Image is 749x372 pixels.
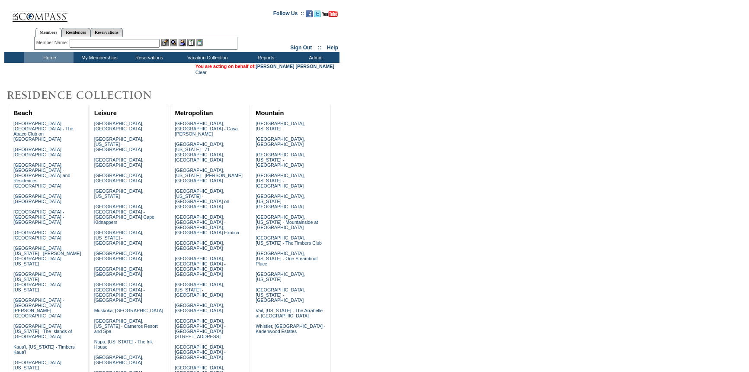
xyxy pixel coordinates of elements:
[327,45,338,51] a: Help
[314,13,321,18] a: Follow us on Twitter
[256,251,318,266] a: [GEOGRAPHIC_DATA], [US_STATE] - One Steamboat Place
[290,52,339,63] td: Admin
[123,52,173,63] td: Reservations
[256,152,305,168] a: [GEOGRAPHIC_DATA], [US_STATE] - [GEOGRAPHIC_DATA]
[256,121,305,131] a: [GEOGRAPHIC_DATA], [US_STATE]
[94,308,163,313] a: Muskoka, [GEOGRAPHIC_DATA]
[94,121,144,131] a: [GEOGRAPHIC_DATA], [GEOGRAPHIC_DATA]
[240,52,290,63] td: Reports
[195,64,334,69] span: You are acting on behalf of:
[175,240,224,251] a: [GEOGRAPHIC_DATA], [GEOGRAPHIC_DATA]
[13,121,74,142] a: [GEOGRAPHIC_DATA], [GEOGRAPHIC_DATA] - The Abaco Club on [GEOGRAPHIC_DATA]
[175,344,225,360] a: [GEOGRAPHIC_DATA], [GEOGRAPHIC_DATA] - [GEOGRAPHIC_DATA]
[175,188,229,209] a: [GEOGRAPHIC_DATA], [US_STATE] - [GEOGRAPHIC_DATA] on [GEOGRAPHIC_DATA]
[256,64,334,69] a: [PERSON_NAME] [PERSON_NAME]
[187,39,195,46] img: Reservations
[94,136,144,152] a: [GEOGRAPHIC_DATA], [US_STATE] - [GEOGRAPHIC_DATA]
[195,70,207,75] a: Clear
[36,39,70,46] div: Member Name:
[256,136,305,147] a: [GEOGRAPHIC_DATA], [GEOGRAPHIC_DATA]
[175,121,237,136] a: [GEOGRAPHIC_DATA], [GEOGRAPHIC_DATA] - Casa [PERSON_NAME]
[94,204,154,225] a: [GEOGRAPHIC_DATA], [GEOGRAPHIC_DATA] - [GEOGRAPHIC_DATA] Cape Kidnappers
[24,52,74,63] td: Home
[13,344,75,355] a: Kaua'i, [US_STATE] - Timbers Kaua'i
[196,39,203,46] img: b_calculator.gif
[306,10,313,17] img: Become our fan on Facebook
[314,10,321,17] img: Follow us on Twitter
[94,157,144,168] a: [GEOGRAPHIC_DATA], [GEOGRAPHIC_DATA]
[256,272,305,282] a: [GEOGRAPHIC_DATA], [US_STATE]
[94,230,144,246] a: [GEOGRAPHIC_DATA], [US_STATE] - [GEOGRAPHIC_DATA]
[256,194,305,209] a: [GEOGRAPHIC_DATA], [US_STATE] - [GEOGRAPHIC_DATA]
[13,147,63,157] a: [GEOGRAPHIC_DATA], [GEOGRAPHIC_DATA]
[13,110,32,116] a: Beach
[273,10,304,20] td: Follow Us ::
[256,214,318,230] a: [GEOGRAPHIC_DATA], [US_STATE] - Mountainside at [GEOGRAPHIC_DATA]
[161,39,169,46] img: b_edit.gif
[94,188,144,199] a: [GEOGRAPHIC_DATA], [US_STATE]
[94,251,144,261] a: [GEOGRAPHIC_DATA], [GEOGRAPHIC_DATA]
[256,235,322,246] a: [GEOGRAPHIC_DATA], [US_STATE] - The Timbers Club
[13,209,64,225] a: [GEOGRAPHIC_DATA] - [GEOGRAPHIC_DATA] - [GEOGRAPHIC_DATA]
[175,168,243,183] a: [GEOGRAPHIC_DATA], [US_STATE] - [PERSON_NAME][GEOGRAPHIC_DATA]
[175,142,224,162] a: [GEOGRAPHIC_DATA], [US_STATE] - 71 [GEOGRAPHIC_DATA], [GEOGRAPHIC_DATA]
[35,28,62,37] a: Members
[4,87,173,104] img: Destinations by Exclusive Resorts
[179,39,186,46] img: Impersonate
[61,28,90,37] a: Residences
[94,318,158,334] a: [GEOGRAPHIC_DATA], [US_STATE] - Carneros Resort and Spa
[94,282,145,303] a: [GEOGRAPHIC_DATA], [GEOGRAPHIC_DATA] - [GEOGRAPHIC_DATA] [GEOGRAPHIC_DATA]
[256,173,305,188] a: [GEOGRAPHIC_DATA], [US_STATE] - [GEOGRAPHIC_DATA]
[306,13,313,18] a: Become our fan on Facebook
[13,323,72,339] a: [GEOGRAPHIC_DATA], [US_STATE] - The Islands of [GEOGRAPHIC_DATA]
[13,272,63,292] a: [GEOGRAPHIC_DATA], [US_STATE] - [GEOGRAPHIC_DATA], [US_STATE]
[290,45,312,51] a: Sign Out
[94,339,153,349] a: Napa, [US_STATE] - The Ink House
[13,162,70,188] a: [GEOGRAPHIC_DATA], [GEOGRAPHIC_DATA] - [GEOGRAPHIC_DATA] and Residences [GEOGRAPHIC_DATA]
[175,318,225,339] a: [GEOGRAPHIC_DATA], [GEOGRAPHIC_DATA] - [GEOGRAPHIC_DATA][STREET_ADDRESS]
[173,52,240,63] td: Vacation Collection
[175,282,224,298] a: [GEOGRAPHIC_DATA], [US_STATE] - [GEOGRAPHIC_DATA]
[94,266,144,277] a: [GEOGRAPHIC_DATA], [GEOGRAPHIC_DATA]
[170,39,177,46] img: View
[256,323,325,334] a: Whistler, [GEOGRAPHIC_DATA] - Kadenwood Estates
[322,13,338,18] a: Subscribe to our YouTube Channel
[13,230,63,240] a: [GEOGRAPHIC_DATA], [GEOGRAPHIC_DATA]
[256,308,323,318] a: Vail, [US_STATE] - The Arrabelle at [GEOGRAPHIC_DATA]
[256,287,305,303] a: [GEOGRAPHIC_DATA], [US_STATE] - [GEOGRAPHIC_DATA]
[74,52,123,63] td: My Memberships
[318,45,321,51] span: ::
[94,355,144,365] a: [GEOGRAPHIC_DATA], [GEOGRAPHIC_DATA]
[175,214,239,235] a: [GEOGRAPHIC_DATA], [GEOGRAPHIC_DATA] - [GEOGRAPHIC_DATA], [GEOGRAPHIC_DATA] Exotica
[256,110,284,116] a: Mountain
[175,256,225,277] a: [GEOGRAPHIC_DATA], [GEOGRAPHIC_DATA] - [GEOGRAPHIC_DATA] [GEOGRAPHIC_DATA]
[13,298,64,318] a: [GEOGRAPHIC_DATA] - [GEOGRAPHIC_DATA][PERSON_NAME], [GEOGRAPHIC_DATA]
[175,110,213,116] a: Metropolitan
[13,194,63,204] a: [GEOGRAPHIC_DATA], [GEOGRAPHIC_DATA]
[175,303,224,313] a: [GEOGRAPHIC_DATA], [GEOGRAPHIC_DATA]
[322,11,338,17] img: Subscribe to our YouTube Channel
[13,360,63,370] a: [GEOGRAPHIC_DATA], [US_STATE]
[94,173,144,183] a: [GEOGRAPHIC_DATA], [GEOGRAPHIC_DATA]
[13,246,81,266] a: [GEOGRAPHIC_DATA], [US_STATE] - [PERSON_NAME][GEOGRAPHIC_DATA], [US_STATE]
[90,28,123,37] a: Reservations
[12,4,68,22] img: Compass Home
[94,110,117,116] a: Leisure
